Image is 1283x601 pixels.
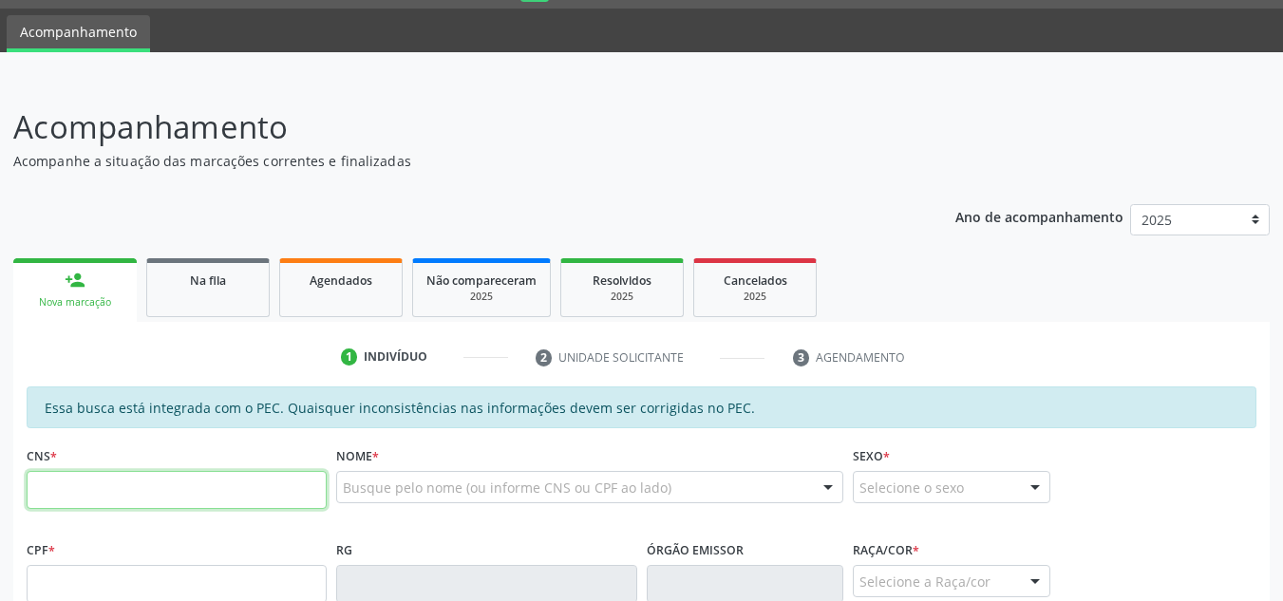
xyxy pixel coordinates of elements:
[341,348,358,366] div: 1
[343,478,671,498] span: Busque pelo nome (ou informe CNS ou CPF ao lado)
[426,272,537,289] span: Não compareceram
[364,348,427,366] div: Indivíduo
[190,272,226,289] span: Na fila
[575,290,670,304] div: 2025
[853,441,890,471] label: Sexo
[27,295,123,310] div: Nova marcação
[593,272,651,289] span: Resolvidos
[955,204,1123,228] p: Ano de acompanhamento
[647,535,744,565] label: Órgão emissor
[336,535,352,565] label: RG
[859,478,964,498] span: Selecione o sexo
[310,272,372,289] span: Agendados
[426,290,537,304] div: 2025
[27,441,57,471] label: CNS
[27,386,1256,428] div: Essa busca está integrada com o PEC. Quaisquer inconsistências nas informações devem ser corrigid...
[724,272,787,289] span: Cancelados
[13,103,893,151] p: Acompanhamento
[859,572,991,592] span: Selecione a Raça/cor
[853,535,919,565] label: Raça/cor
[65,270,85,291] div: person_add
[7,15,150,52] a: Acompanhamento
[336,441,379,471] label: Nome
[708,290,802,304] div: 2025
[13,151,893,171] p: Acompanhe a situação das marcações correntes e finalizadas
